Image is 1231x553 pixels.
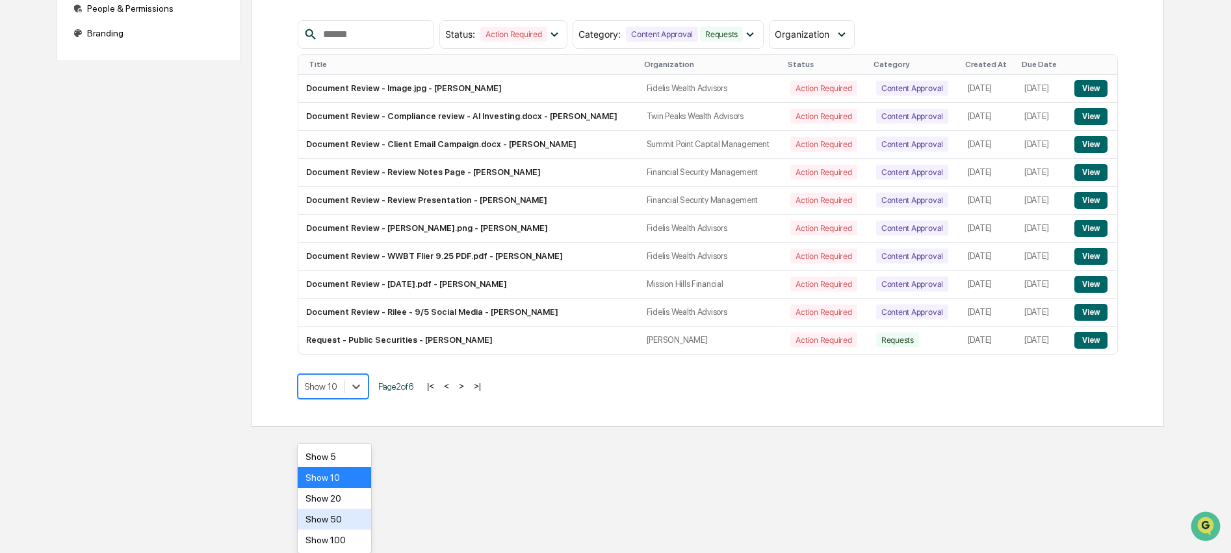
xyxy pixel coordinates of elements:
div: 🖐️ [13,165,23,176]
div: Show 10 [298,467,371,488]
div: Action Required [790,81,857,96]
span: Data Lookup [26,189,82,202]
button: View [1074,248,1108,265]
td: Document Review - WWBT Flier 9.25 PDF.pdf - [PERSON_NAME] [298,243,639,271]
td: [DATE] [1017,159,1067,187]
div: Action Required [480,27,547,42]
td: Document Review - Client Email Campaign.docx - [PERSON_NAME] [298,131,639,159]
div: Show 20 [298,488,371,509]
div: Content Approval [876,304,948,319]
td: Document Review - Rilee - 9/5 Social Media - [PERSON_NAME] [298,299,639,327]
div: Start new chat [44,100,213,113]
p: How can we help? [13,27,237,48]
div: Status [788,60,863,69]
td: [DATE] [960,131,1017,159]
span: Category : [578,29,621,40]
button: View [1074,332,1108,349]
td: Request - Public Securities - [PERSON_NAME] [298,327,639,354]
td: [DATE] [960,299,1017,327]
button: |< [423,381,438,392]
button: View [1074,192,1108,209]
td: Mission Hills Financial [639,271,783,299]
button: View [1074,164,1108,181]
div: Content Approval [876,165,948,180]
iframe: Open customer support [1189,510,1225,545]
a: 🔎Data Lookup [8,183,87,207]
td: Fidelis Wealth Advisors [639,75,783,103]
span: Pylon [129,221,157,230]
td: Document Review - Review Presentation - [PERSON_NAME] [298,187,639,215]
td: Fidelis Wealth Advisors [639,243,783,271]
div: Content Approval [876,109,948,124]
button: < [440,381,453,392]
div: Category [874,60,955,69]
button: View [1074,136,1108,153]
div: Organization [644,60,778,69]
div: Branding [68,21,230,45]
td: Document Review - [DATE].pdf - [PERSON_NAME] [298,271,639,299]
div: Content Approval [626,27,698,42]
button: View [1074,304,1108,321]
div: Action Required [790,276,857,291]
button: View [1074,108,1108,125]
a: Powered byPylon [92,220,157,230]
div: Content Approval [876,193,948,208]
div: Action Required [790,165,857,180]
td: [DATE] [960,159,1017,187]
td: [DATE] [1017,327,1067,354]
td: Fidelis Wealth Advisors [639,215,783,243]
td: Twin Peaks Wealth Advisors [639,103,783,131]
div: Created At [965,60,1011,69]
div: Show 50 [298,509,371,530]
button: >| [470,381,485,392]
button: View [1074,276,1108,293]
div: 🗄️ [94,165,105,176]
td: [DATE] [960,327,1017,354]
button: > [455,381,468,392]
span: Organization [775,29,829,40]
td: Summit Point Capital Management [639,131,783,159]
div: Content Approval [876,249,948,263]
td: Document Review - [PERSON_NAME].png - [PERSON_NAME] [298,215,639,243]
td: [DATE] [1017,271,1067,299]
span: Preclearance [26,164,84,177]
td: [DATE] [960,215,1017,243]
div: Action Required [790,221,857,236]
a: 🗄️Attestations [89,159,166,182]
a: 🖐️Preclearance [8,159,89,182]
td: [DATE] [1017,103,1067,131]
td: Document Review - Compliance review - AI Investing.docx - [PERSON_NAME] [298,103,639,131]
input: Clear [34,59,214,73]
td: [DATE] [1017,243,1067,271]
td: [DATE] [1017,131,1067,159]
td: [PERSON_NAME] [639,327,783,354]
div: Due Date [1022,60,1061,69]
div: Action Required [790,249,857,263]
td: [DATE] [960,243,1017,271]
td: [DATE] [960,271,1017,299]
button: View [1074,220,1108,237]
div: Content Approval [876,276,948,291]
td: Document Review - Review Notes Page - [PERSON_NAME] [298,159,639,187]
div: Show 5 [298,446,371,467]
td: Document Review - Image.jpg - [PERSON_NAME] [298,75,639,103]
td: [DATE] [960,103,1017,131]
td: [DATE] [1017,75,1067,103]
div: Content Approval [876,221,948,236]
div: Requests [876,332,919,347]
div: Content Approval [876,137,948,152]
div: Action Required [790,304,857,319]
div: Show 100 [298,530,371,550]
div: Content Approval [876,81,948,96]
span: Status : [445,29,475,40]
button: Start new chat [221,103,237,119]
td: [DATE] [1017,187,1067,215]
span: Attestations [107,164,161,177]
td: [DATE] [960,75,1017,103]
div: Action Required [790,109,857,124]
td: [DATE] [1017,215,1067,243]
td: Fidelis Wealth Advisors [639,299,783,327]
div: Action Required [790,137,857,152]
